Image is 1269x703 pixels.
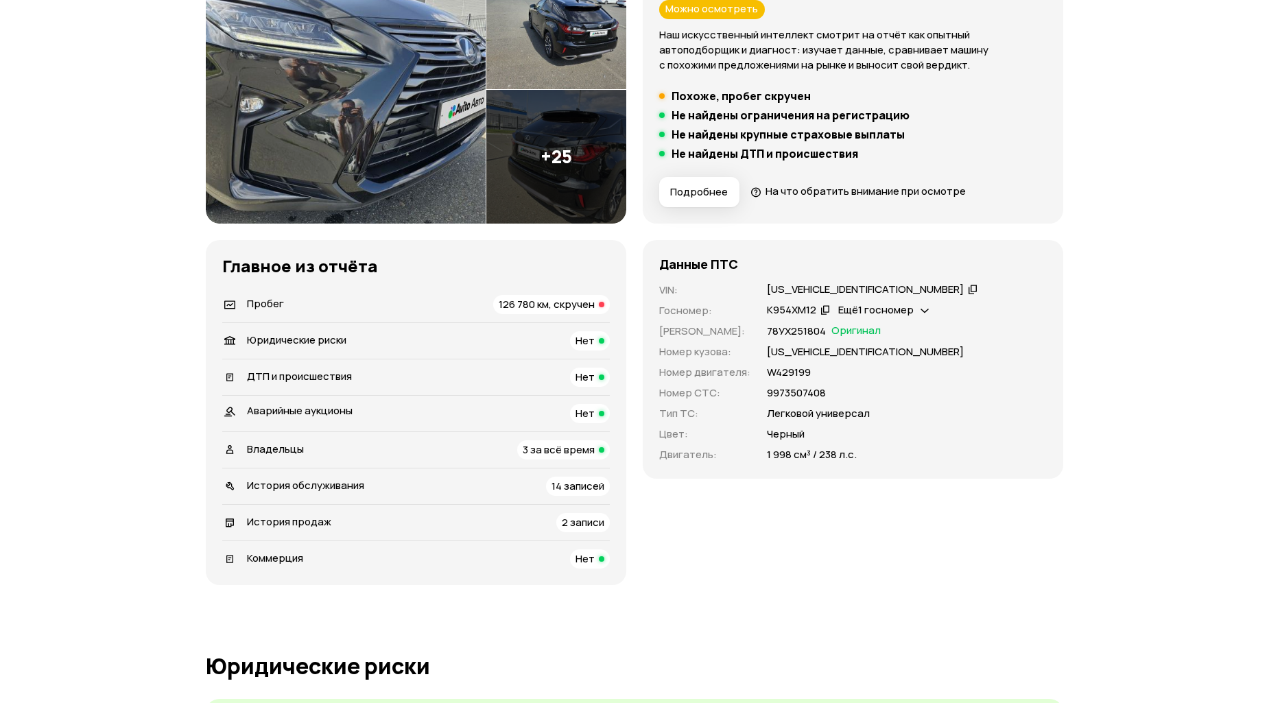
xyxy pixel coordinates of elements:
[247,403,353,418] span: Аварийные аукционы
[247,442,304,456] span: Владельцы
[247,296,284,311] span: Пробег
[659,427,750,442] p: Цвет :
[767,283,964,297] div: [US_VEHICLE_IDENTIFICATION_NUMBER]
[767,447,857,462] p: 1 998 см³ / 238 л.с.
[247,369,352,383] span: ДТП и происшествия
[659,365,750,380] p: Номер двигателя :
[659,344,750,359] p: Номер кузова :
[659,177,739,207] button: Подробнее
[576,406,595,420] span: Нет
[659,385,750,401] p: Номер СТС :
[659,283,750,298] p: VIN :
[562,515,604,529] span: 2 записи
[672,147,858,160] h5: Не найдены ДТП и происшествия
[766,184,966,198] span: На что обратить внимание при осмотре
[672,128,905,141] h5: Не найдены крупные страховые выплаты
[670,185,728,199] span: Подробнее
[247,551,303,565] span: Коммерция
[576,551,595,566] span: Нет
[247,333,346,347] span: Юридические риски
[750,184,966,198] a: На что обратить внимание при осмотре
[523,442,595,457] span: 3 за всё время
[767,427,805,442] p: Черный
[838,302,914,317] span: Ещё 1 госномер
[672,108,910,122] h5: Не найдены ограничения на регистрацию
[659,257,738,272] h4: Данные ПТС
[767,406,870,421] p: Легковой универсал
[767,344,964,359] p: [US_VEHICLE_IDENTIFICATION_NUMBER]
[576,333,595,348] span: Нет
[767,324,826,339] p: 78УХ251804
[247,478,364,492] span: История обслуживания
[672,89,811,103] h5: Похоже, пробег скручен
[499,297,595,311] span: 126 780 км, скручен
[222,257,610,276] h3: Главное из отчёта
[767,385,826,401] p: 9973507408
[206,654,1063,678] h1: Юридические риски
[659,324,750,339] p: [PERSON_NAME] :
[659,447,750,462] p: Двигатель :
[659,303,750,318] p: Госномер :
[831,324,881,339] span: Оригинал
[247,514,331,529] span: История продаж
[767,303,816,318] div: К954ХМ12
[659,27,1047,73] p: Наш искусственный интеллект смотрит на отчёт как опытный автоподборщик и диагност: изучает данные...
[552,479,604,493] span: 14 записей
[767,365,811,380] p: W429199
[576,370,595,384] span: Нет
[659,406,750,421] p: Тип ТС :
